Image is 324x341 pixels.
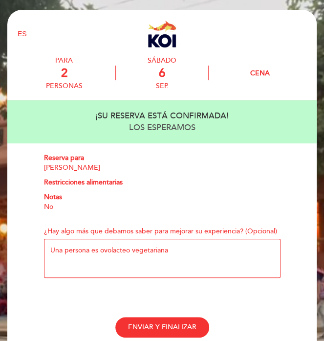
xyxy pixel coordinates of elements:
div: PARA [46,56,83,65]
div: 2 [46,66,83,80]
div: personas [46,82,83,90]
div: 6 [116,66,208,80]
div: sábado [116,56,208,65]
div: Reserva para [44,153,281,163]
div: ¡SU RESERVA ESTÁ CONFIRMADA! [17,110,307,122]
div: sep. [116,82,208,90]
div: Restricciones alimentarias [44,178,281,187]
div: Cena [250,69,270,77]
div: [PERSON_NAME] [44,163,281,173]
div: Notas [44,192,281,202]
div: LOS ESPERAMOS [17,122,307,134]
button: ENVIAR Y FINALIZAR [115,317,209,338]
label: ¿Hay algo más que debamos saber para mejorar su experiencia? (Opcional) [44,227,277,236]
div: No [44,202,281,212]
span: ENVIAR Y FINALIZAR [128,323,196,331]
